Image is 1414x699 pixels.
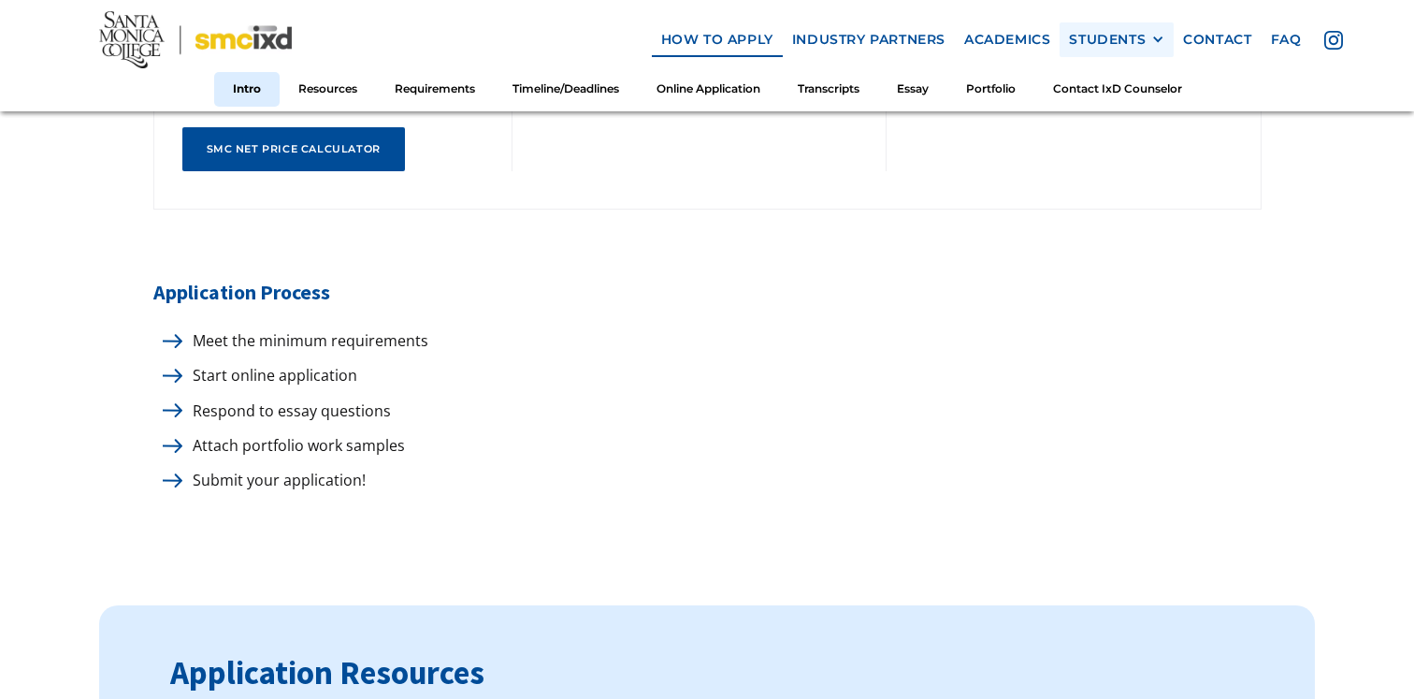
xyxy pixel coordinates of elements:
[280,72,376,107] a: Resources
[955,22,1060,57] a: Academics
[494,72,638,107] a: Timeline/Deadlines
[207,143,381,155] div: SMC net price calculator
[1034,72,1201,107] a: Contact IxD Counselor
[783,22,955,57] a: industry partners
[99,11,292,67] img: Santa Monica College - SMC IxD logo
[183,399,391,424] p: Respond to essay questions
[1174,22,1261,57] a: contact
[183,363,357,388] p: Start online application
[182,127,405,171] a: SMC net price calculator
[183,468,366,493] p: Submit your application!
[638,72,779,107] a: Online Application
[183,328,428,354] p: Meet the minimum requirements
[779,72,878,107] a: Transcripts
[214,72,280,107] a: Intro
[153,275,1262,310] h5: Application Process
[652,22,783,57] a: how to apply
[170,650,1245,696] h3: Application Resources
[376,72,494,107] a: Requirements
[183,433,405,459] p: Attach portfolio work samples
[947,72,1034,107] a: Portfolio
[1069,32,1146,48] div: STUDENTS
[1069,32,1164,48] div: STUDENTS
[878,72,947,107] a: Essay
[1324,31,1343,50] img: icon - instagram
[1262,22,1311,57] a: faq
